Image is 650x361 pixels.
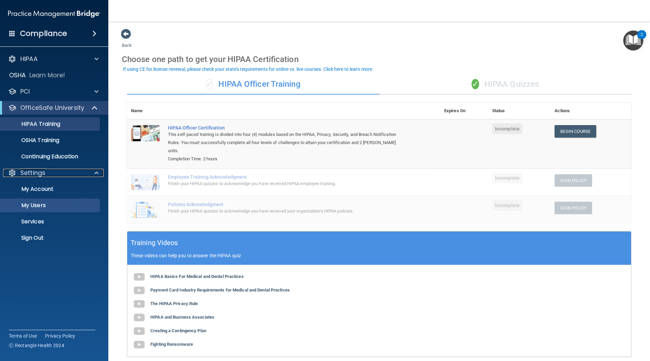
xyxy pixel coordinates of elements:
div: Policies Acknowledgment [168,202,406,207]
p: My Users [4,202,97,209]
span: Incomplete [492,123,522,134]
span: Ⓒ Rectangle Health 2024 [9,342,64,349]
p: These videos can help you to answer the HIPAA quiz [131,253,628,258]
img: gray_youtube_icon.38fcd6cc.png [132,324,146,338]
p: Services [4,218,97,225]
b: Payment Card Industry Requirements for Medical and Dental Practices [150,287,290,293]
img: gray_youtube_icon.38fcd6cc.png [132,311,146,324]
p: HIPAA Training [4,121,60,127]
div: HIPAA Quizzes [379,74,631,95]
th: Expires On [440,103,488,119]
p: Continuing Education [4,153,97,160]
p: Learn More! [29,71,65,79]
a: Settings [8,169,99,177]
b: The HIPAA Privacy Rule [150,301,198,306]
div: HIPAA Officer Training [127,74,379,95]
div: Finish your HIPAA quizzes to acknowledge you have received HIPAA employee training. [168,180,406,188]
span: ✓ [472,79,479,89]
div: Choose one path to get your HIPAA Certification [122,49,636,69]
button: Sign Policy [555,174,592,187]
img: PMB logo [8,7,100,21]
img: gray_youtube_icon.38fcd6cc.png [132,270,146,284]
th: Name [127,103,164,119]
div: If using CE for license renewal, please check your state's requirements for online vs. live cours... [123,67,373,72]
b: HIPAA and Business Associates [150,315,214,320]
b: Fighting Ransomware [150,342,193,347]
p: OfficeSafe University [20,104,84,112]
img: gray_youtube_icon.38fcd6cc.png [132,338,146,352]
a: Begin Course [555,125,596,138]
h4: Compliance [20,29,67,38]
button: If using CE for license renewal, please check your state's requirements for online vs. live cours... [122,66,374,73]
a: HIPAA [8,55,99,63]
p: OSHA Training [4,137,59,144]
p: My Account [4,186,97,193]
p: OSHA [9,71,26,79]
a: PCI [8,87,99,96]
p: Sign Out [4,235,97,241]
a: OfficeSafe University [8,104,98,112]
th: Status [488,103,550,119]
a: Back [122,35,132,48]
img: gray_youtube_icon.38fcd6cc.png [132,284,146,297]
button: Sign Policy [555,202,592,214]
a: HIPAA Officer Certification [168,125,406,131]
div: This self-paced training is divided into four (4) modules based on the HIPAA, Privacy, Security, ... [168,131,406,155]
button: Open Resource Center, 2 new notifications [623,31,643,51]
a: Privacy Policy [45,333,75,339]
p: PCI [20,87,30,96]
p: Settings [20,169,45,177]
div: Finish your HIPAA quizzes to acknowledge you have received your organization’s HIPAA policies. [168,207,406,215]
span: Incomplete [492,173,522,183]
b: Creating a Contingency Plan [150,328,206,333]
div: Employee Training Acknowledgment [168,174,406,180]
b: HIPAA Basics For Medical and Dental Practices [150,274,244,279]
th: Actions [550,103,631,119]
span: Incomplete [492,200,522,211]
img: gray_youtube_icon.38fcd6cc.png [132,297,146,311]
a: Terms of Use [9,333,37,339]
span: ✓ [205,79,213,89]
div: Completion Time: 2 hours [168,155,406,163]
p: HIPAA [20,55,38,63]
h5: Training Videos [131,237,178,249]
div: 2 [641,35,643,43]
